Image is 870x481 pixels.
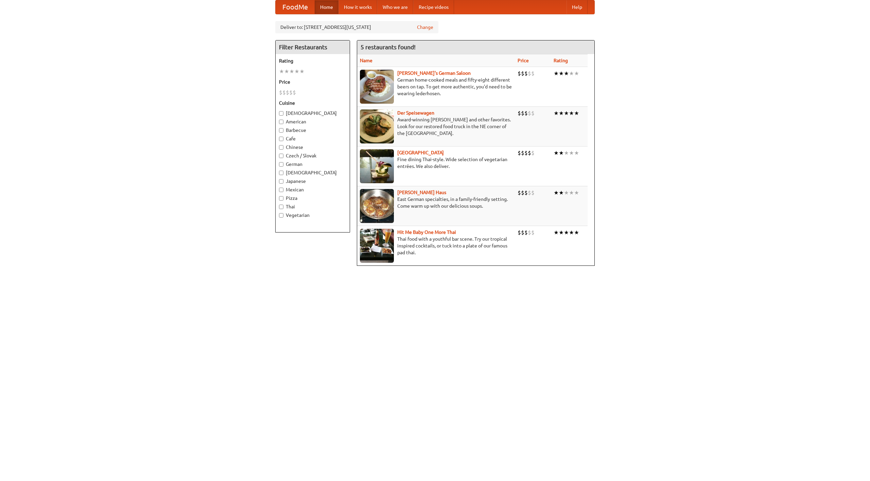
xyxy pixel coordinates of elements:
li: $ [528,229,531,236]
input: Pizza [279,196,283,201]
input: [DEMOGRAPHIC_DATA] [279,171,283,175]
label: German [279,161,346,168]
input: German [279,162,283,167]
li: ★ [574,189,579,196]
li: ★ [564,189,569,196]
li: $ [524,70,528,77]
li: ★ [559,149,564,157]
a: [PERSON_NAME]'s German Saloon [397,70,471,76]
li: ★ [569,70,574,77]
a: Help [567,0,588,14]
p: East German specialties, in a family-friendly setting. Come warm up with our delicious soups. [360,196,512,209]
li: $ [531,149,535,157]
a: Change [417,24,433,31]
label: Cafe [279,135,346,142]
a: Price [518,58,529,63]
li: ★ [554,149,559,157]
img: esthers.jpg [360,70,394,104]
li: $ [524,109,528,117]
label: Thai [279,203,346,210]
li: $ [293,89,296,96]
a: Rating [554,58,568,63]
a: Home [315,0,338,14]
li: ★ [574,109,579,117]
a: Der Speisewagen [397,110,434,116]
ng-pluralize: 5 restaurants found! [361,44,416,50]
li: $ [521,149,524,157]
input: Japanese [279,179,283,184]
a: [GEOGRAPHIC_DATA] [397,150,444,155]
li: $ [531,109,535,117]
img: babythai.jpg [360,229,394,263]
li: $ [518,229,521,236]
li: $ [518,149,521,157]
li: ★ [574,229,579,236]
li: ★ [559,229,564,236]
li: $ [518,109,521,117]
p: German home-cooked meals and fifty-eight different beers on tap. To get more authentic, you'd nee... [360,76,512,97]
li: ★ [279,68,284,75]
a: Hit Me Baby One More Thai [397,229,456,235]
input: [DEMOGRAPHIC_DATA] [279,111,283,116]
h5: Rating [279,57,346,64]
p: Thai food with a youthful bar scene. Try our tropical inspired cocktails, or tuck into a plate of... [360,236,512,256]
li: $ [286,89,289,96]
input: Thai [279,205,283,209]
li: $ [524,149,528,157]
img: satay.jpg [360,149,394,183]
input: Cafe [279,137,283,141]
label: Vegetarian [279,212,346,219]
img: speisewagen.jpg [360,109,394,143]
li: $ [282,89,286,96]
a: Name [360,58,372,63]
li: ★ [559,109,564,117]
li: ★ [564,109,569,117]
li: ★ [294,68,299,75]
input: Barbecue [279,128,283,133]
li: $ [531,189,535,196]
li: ★ [569,229,574,236]
h5: Cuisine [279,100,346,106]
li: ★ [564,70,569,77]
label: Chinese [279,144,346,151]
li: ★ [284,68,289,75]
label: [DEMOGRAPHIC_DATA] [279,110,346,117]
a: Who we are [377,0,413,14]
li: $ [528,109,531,117]
input: American [279,120,283,124]
a: FoodMe [276,0,315,14]
li: $ [279,89,282,96]
li: ★ [574,70,579,77]
label: Japanese [279,178,346,185]
li: $ [531,229,535,236]
img: kohlhaus.jpg [360,189,394,223]
li: $ [528,70,531,77]
li: $ [521,229,524,236]
li: $ [518,70,521,77]
li: ★ [574,149,579,157]
li: ★ [554,189,559,196]
label: [DEMOGRAPHIC_DATA] [279,169,346,176]
li: $ [531,70,535,77]
li: ★ [569,149,574,157]
li: $ [521,189,524,196]
li: ★ [564,149,569,157]
li: ★ [289,68,294,75]
li: ★ [564,229,569,236]
li: $ [524,229,528,236]
h4: Filter Restaurants [276,40,350,54]
label: Pizza [279,195,346,202]
h5: Price [279,79,346,85]
li: ★ [554,70,559,77]
li: ★ [569,109,574,117]
a: [PERSON_NAME] Haus [397,190,446,195]
div: Deliver to: [STREET_ADDRESS][US_STATE] [275,21,438,33]
input: Vegetarian [279,213,283,218]
li: $ [528,189,531,196]
li: $ [518,189,521,196]
label: Barbecue [279,127,346,134]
